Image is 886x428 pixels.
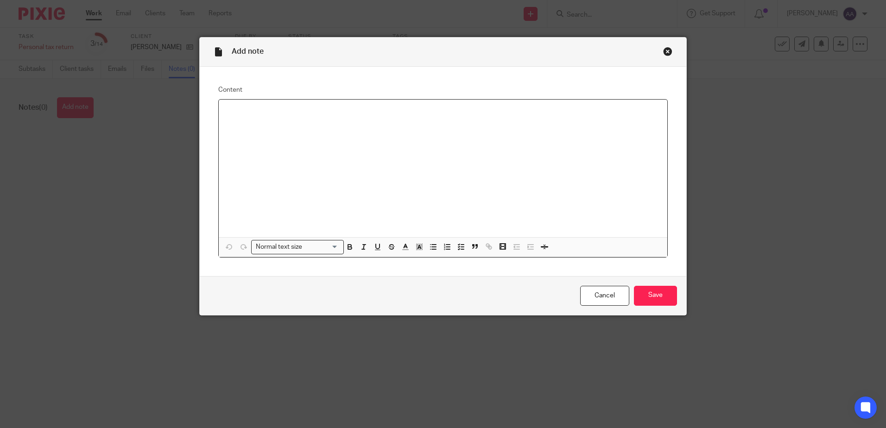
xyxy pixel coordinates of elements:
[580,286,629,306] a: Cancel
[232,48,264,55] span: Add note
[305,242,338,252] input: Search for option
[218,85,668,94] label: Content
[634,286,677,306] input: Save
[251,240,344,254] div: Search for option
[253,242,304,252] span: Normal text size
[663,47,672,56] div: Close this dialog window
